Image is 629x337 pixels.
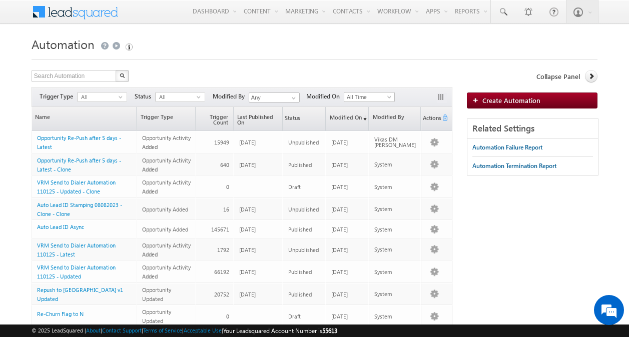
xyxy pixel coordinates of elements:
[331,206,348,212] span: [DATE]
[226,313,229,319] span: 0
[214,291,229,297] span: 20752
[86,327,101,333] a: About
[472,138,542,156] a: Automation Failure Report
[374,269,416,274] div: System
[120,73,125,78] img: Search
[472,161,556,170] div: Automation Termination Report
[472,143,542,152] div: Automation Failure Report
[142,264,191,279] span: Opportunity Activity Added
[482,96,540,104] span: Create Automation
[135,92,155,101] span: Status
[288,226,312,232] span: Published
[374,206,416,211] div: System
[374,313,416,319] div: System
[331,268,348,275] span: [DATE]
[344,92,395,102] a: All Time
[184,327,222,333] a: Acceptable Use
[467,119,598,138] div: Related Settings
[78,92,119,101] span: All
[331,226,348,232] span: [DATE]
[37,264,116,279] a: VRM Send to Dialer Automation 110125 - Updated
[374,226,416,232] div: System
[142,206,188,212] span: Opportunity Added
[288,291,312,297] span: Published
[211,226,229,232] span: 145671
[286,93,299,103] a: Show All Items
[374,161,416,167] div: System
[156,92,197,101] span: All
[214,268,229,275] span: 66192
[472,157,556,175] a: Automation Termination Report
[234,107,283,130] a: Last Published On
[142,157,191,172] span: Opportunity Activity Added
[213,92,249,101] span: Modified By
[374,246,416,252] div: System
[32,107,136,130] a: Name
[220,161,229,168] span: 640
[223,327,337,334] span: Your Leadsquared Account Number is
[142,308,171,324] span: Opportunity Updated
[288,183,301,190] span: Draft
[374,136,416,147] div: Vikas DM [PERSON_NAME]
[239,226,256,232] span: [DATE]
[331,246,348,253] span: [DATE]
[32,36,95,52] span: Automation
[217,246,229,253] span: 1792
[288,139,319,145] span: Unpublished
[369,107,420,130] a: Modified By
[239,161,256,168] span: [DATE]
[37,286,123,302] a: Repush to [GEOGRAPHIC_DATA] v1 Updated
[142,242,191,257] span: Opportunity Activity Added
[196,107,233,130] a: Trigger Count
[239,291,256,297] span: [DATE]
[197,94,205,99] span: select
[37,223,84,230] a: Auto Lead ID Async
[331,139,348,145] span: [DATE]
[283,108,300,130] span: Status
[322,327,337,334] span: 55613
[472,97,482,103] img: add_icon.png
[331,161,348,168] span: [DATE]
[142,134,191,150] span: Opportunity Activity Added
[374,184,416,189] div: System
[239,139,256,145] span: [DATE]
[32,326,337,335] span: © 2025 LeadSquared | | | | |
[37,179,116,194] a: VRM Send to Dialer Automation 110125 - Updated - Clone
[288,161,312,168] span: Published
[37,201,122,217] a: Auto Lead ID Stamping 08082023 - Clone - Clone
[331,183,348,190] span: [DATE]
[306,92,344,101] span: Modified On
[421,108,441,130] span: Actions
[249,92,300,102] input: Type to Search
[288,206,319,212] span: Unpublished
[331,291,348,297] span: [DATE]
[374,291,416,296] div: System
[37,242,116,257] a: VRM Send to Dialer Automation 110125 - Latest
[288,268,312,275] span: Published
[37,134,121,150] a: Opportunity Re-Push after 5 days - Latest
[119,94,127,99] span: select
[326,107,368,130] a: Modified On(sorted descending)
[239,206,256,212] span: [DATE]
[226,183,229,190] span: 0
[239,246,256,253] span: [DATE]
[536,72,580,81] span: Collapse Panel
[143,327,182,333] a: Terms of Service
[37,157,121,172] a: Opportunity Re-Push after 5 days - Latest - Clone
[40,92,77,101] span: Trigger Type
[223,206,229,212] span: 16
[239,268,256,275] span: [DATE]
[37,310,84,317] a: Re-Churn Flag to N
[344,92,392,101] span: All Time
[288,313,301,319] span: Draft
[142,286,171,302] span: Opportunity Updated
[214,139,229,145] span: 15949
[142,226,188,232] span: Opportunity Added
[102,327,142,333] a: Contact Support
[142,179,191,194] span: Opportunity Activity Added
[362,114,367,122] span: (sorted descending)
[288,246,319,253] span: Unpublished
[137,107,195,130] a: Trigger Type
[331,313,348,319] span: [DATE]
